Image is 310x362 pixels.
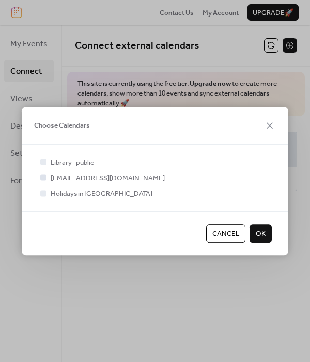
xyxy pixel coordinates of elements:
span: Holidays in [GEOGRAPHIC_DATA] [51,189,152,199]
button: OK [250,224,272,243]
span: Cancel [212,229,239,239]
span: Choose Calendars [34,120,90,131]
span: OK [256,229,266,239]
span: Library- public [51,158,94,168]
button: Cancel [206,224,245,243]
span: [EMAIL_ADDRESS][DOMAIN_NAME] [51,173,165,183]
